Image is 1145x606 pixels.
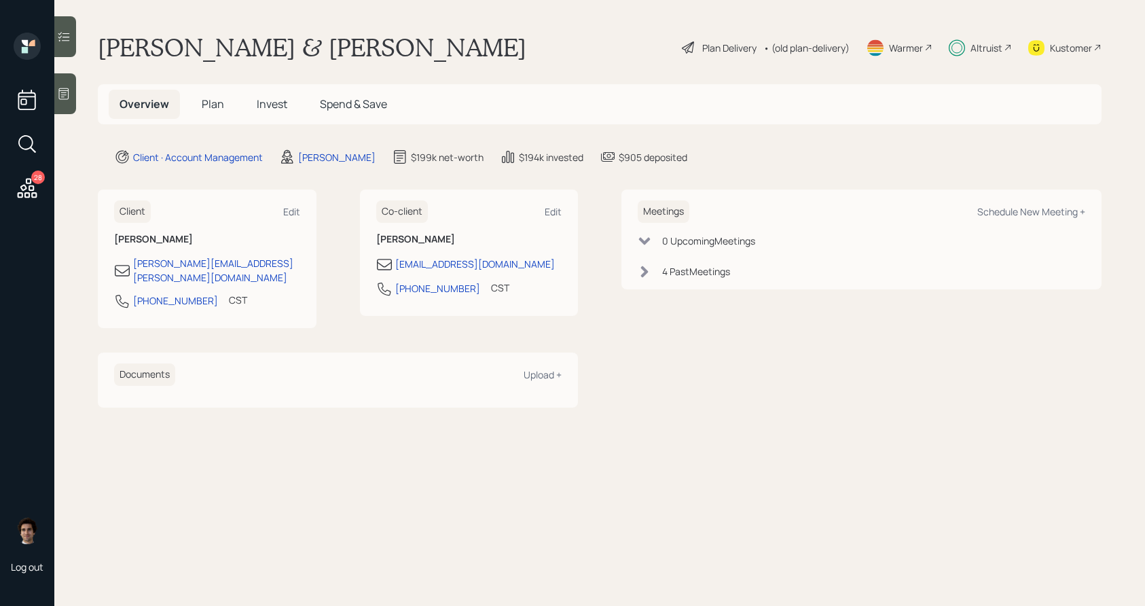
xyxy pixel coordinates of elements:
div: Edit [283,205,300,218]
div: 4 Past Meeting s [662,264,730,279]
div: Edit [545,205,562,218]
div: Log out [11,560,43,573]
span: Overview [120,96,169,111]
h6: [PERSON_NAME] [114,234,300,245]
h6: Meetings [638,200,689,223]
div: [PERSON_NAME][EMAIL_ADDRESS][PERSON_NAME][DOMAIN_NAME] [133,256,300,285]
div: Upload + [524,368,562,381]
div: [PERSON_NAME] [298,150,376,164]
div: Schedule New Meeting + [977,205,1085,218]
h6: [PERSON_NAME] [376,234,562,245]
img: harrison-schaefer-headshot-2.png [14,517,41,544]
div: [PHONE_NUMBER] [395,281,480,296]
div: 0 Upcoming Meeting s [662,234,755,248]
div: [PHONE_NUMBER] [133,293,218,308]
div: $199k net-worth [411,150,484,164]
span: Invest [257,96,287,111]
div: Client · Account Management [133,150,263,164]
h6: Client [114,200,151,223]
div: $905 deposited [619,150,687,164]
span: Plan [202,96,224,111]
h6: Co-client [376,200,428,223]
div: Altruist [970,41,1002,55]
div: 28 [31,171,45,184]
div: Plan Delivery [702,41,757,55]
div: CST [491,281,509,295]
div: $194k invested [519,150,583,164]
div: [EMAIL_ADDRESS][DOMAIN_NAME] [395,257,555,271]
span: Spend & Save [320,96,387,111]
div: • (old plan-delivery) [763,41,850,55]
div: Warmer [889,41,923,55]
h1: [PERSON_NAME] & [PERSON_NAME] [98,33,526,63]
div: CST [229,293,247,307]
div: Kustomer [1050,41,1092,55]
h6: Documents [114,363,175,386]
